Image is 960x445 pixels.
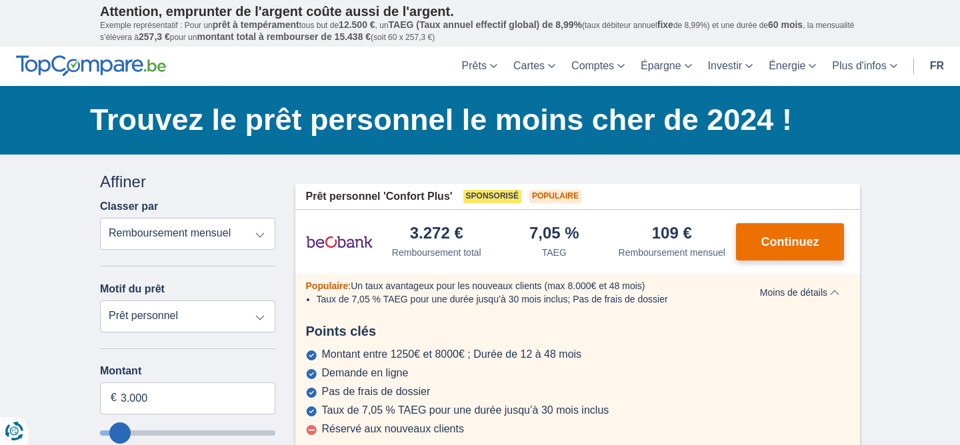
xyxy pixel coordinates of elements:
[100,430,275,436] input: wantToBorrow
[100,3,860,19] p: Attention, emprunter de l'argent coûte aussi de l'argent.
[700,47,761,86] a: Investir
[542,246,567,259] div: TAEG
[322,386,431,398] div: Pas de frais de dossier
[100,283,165,295] label: Motif du prêt
[100,19,860,43] p: Exemple représentatif : Pour un tous but de , un (taux débiteur annuel de 8,99%) et une durée de ...
[505,47,563,86] a: Cartes
[339,19,375,30] span: 12.500 €
[111,390,117,406] span: €
[213,19,299,30] span: prêt à tempérament
[761,236,819,248] span: Continuez
[454,47,505,86] a: Prêts
[322,348,582,360] div: Montant entre 1250€ et 8000€ ; Durée de 12 à 48 mois
[322,404,609,416] div: Taux de 7,05 % TAEG pour une durée jusqu’à 30 mois inclus
[100,201,158,213] label: Classer par
[529,225,579,243] div: 7,05 %
[633,47,700,86] a: Épargne
[761,47,824,86] a: Énergie
[90,99,860,141] h1: Trouvez le prêt personnel le moins cher de 2024 !
[392,246,481,259] div: Remboursement total
[295,279,739,292] div: :
[619,246,725,259] div: Remboursement mensuel
[317,292,728,306] li: Taux de 7,05 % TAEG pour une durée jusqu’à 30 mois inclus; Pas de frais de dossier
[197,31,371,42] span: montant total à rembourser de 15.438 €
[322,367,409,379] div: Demande en ligne
[463,190,521,203] span: Sponsorisé
[351,280,645,291] span: Un taux avantageux pour les nouveaux clients (max 8.000€ et 48 mois)
[100,171,275,193] div: Affiner
[322,423,464,435] div: Réservé aux nouveaux clients
[306,189,453,205] span: Prêt personnel 'Confort Plus'
[922,47,952,86] a: fr
[16,55,166,77] img: TopCompare
[306,280,349,291] span: Populaire
[768,19,803,30] span: 60 mois
[389,19,582,30] span: TAEG (Taux annuel effectif global) de 8,99%
[750,287,849,298] button: Moins de détails
[100,365,275,377] label: Montant
[652,225,692,243] div: 109 €
[139,31,170,42] span: 257,3 €
[410,225,463,243] div: 3.272 €
[736,223,844,260] button: Continuez
[306,225,373,258] img: pret personnel Beobank
[760,288,839,297] span: Moins de détails
[824,47,905,86] a: Plus d'infos
[563,47,633,86] a: Comptes
[529,190,581,203] span: Populaire
[657,19,673,30] span: fixe
[295,322,861,341] div: Points clés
